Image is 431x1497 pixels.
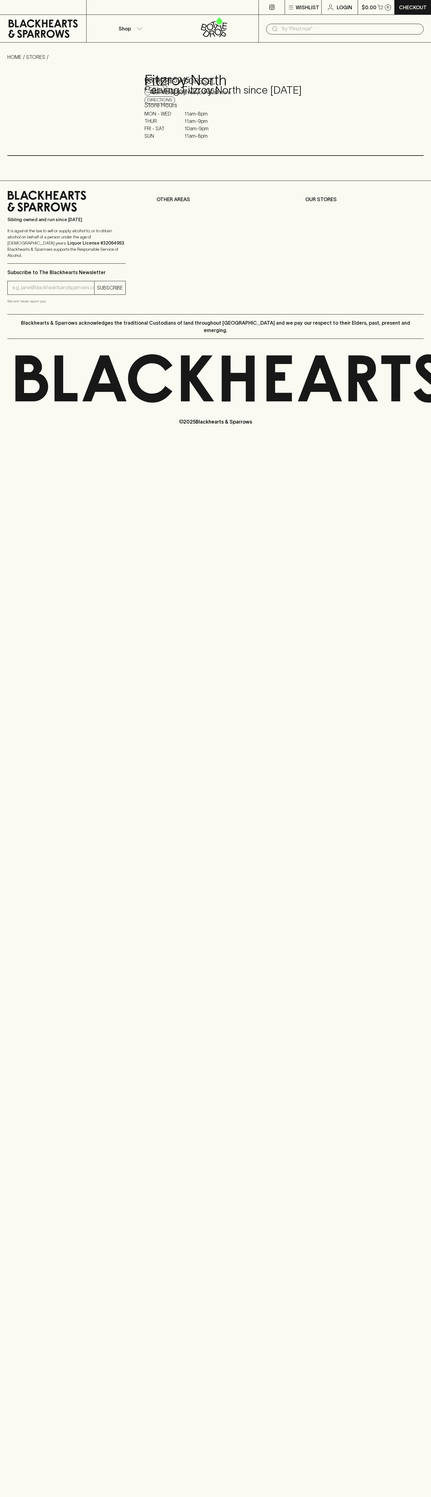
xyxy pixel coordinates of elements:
input: Try "Pinot noir" [281,24,419,34]
button: Shop [87,15,173,42]
p: Login [337,4,352,11]
p: Checkout [399,4,427,11]
p: It is against the law to sell or supply alcohol to, or to obtain alcohol on behalf of a person un... [7,228,126,258]
a: STORES [26,54,45,60]
a: HOME [7,54,22,60]
p: Blackhearts & Sparrows acknowledges the traditional Custodians of land throughout [GEOGRAPHIC_DAT... [12,319,419,334]
p: OTHER AREAS [157,196,275,203]
button: SUBSCRIBE [95,281,125,294]
input: e.g. jane@blackheartsandsparrows.com.au [12,283,94,293]
strong: Liquor License #32064953 [67,241,124,245]
p: Subscribe to The Blackhearts Newsletter [7,269,126,276]
p: We will never spam you [7,298,126,304]
p: Wishlist [296,4,319,11]
p: $0.00 [362,4,376,11]
p: ⠀ [87,4,92,11]
p: Shop [119,25,131,32]
p: Sibling owned and run since [DATE] [7,217,126,223]
p: OUR STORES [305,196,424,203]
p: 0 [387,6,389,9]
p: SUBSCRIBE [97,284,123,291]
